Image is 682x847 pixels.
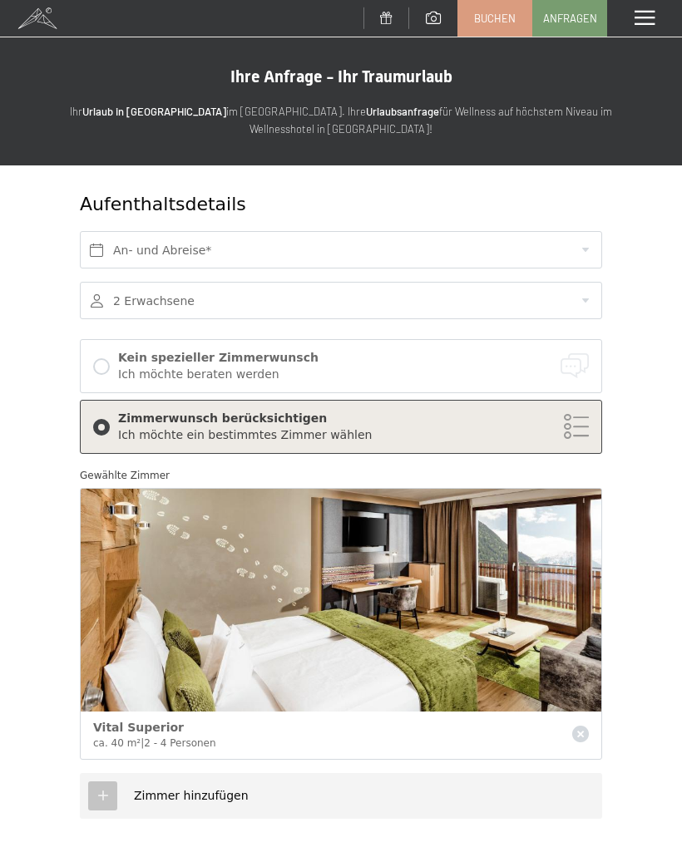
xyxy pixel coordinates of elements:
span: Anfragen [543,11,597,26]
span: Vital Superior [93,721,184,734]
div: Kein spezieller Zimmerwunsch [118,350,589,367]
div: Ich möchte ein bestimmtes Zimmer wählen [118,427,589,444]
div: Ich möchte beraten werden [118,367,589,383]
span: | [141,737,144,749]
strong: Urlaubsanfrage [366,105,439,118]
div: Gewählte Zimmer [80,467,602,484]
p: Ihr im [GEOGRAPHIC_DATA]. Ihre für Wellness auf höchstem Niveau im Wellnesshotel in [GEOGRAPHIC_D... [67,103,615,138]
span: ca. 40 m² [93,737,141,749]
a: Anfragen [533,1,606,36]
span: Buchen [474,11,516,26]
img: Vital Superior [81,489,601,712]
span: 2 - 4 Personen [144,737,215,749]
div: Aufenthaltsdetails [80,192,514,218]
span: Zimmer hinzufügen [134,789,249,802]
div: Zimmerwunsch berücksichtigen [118,411,589,427]
span: Ihre Anfrage - Ihr Traumurlaub [230,66,452,86]
a: Buchen [458,1,531,36]
strong: Urlaub in [GEOGRAPHIC_DATA] [82,105,226,118]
